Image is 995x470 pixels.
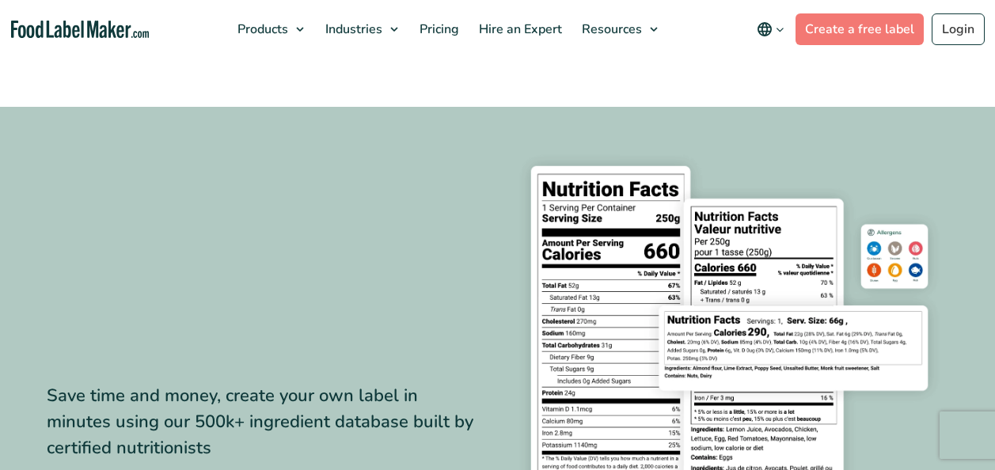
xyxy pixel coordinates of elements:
span: Pricing [415,21,461,38]
a: Create a free label [796,13,924,45]
a: Login [932,13,985,45]
span: Industries [321,21,384,38]
span: Resources [577,21,644,38]
span: Hire an Expert [474,21,564,38]
span: Compliant [137,260,355,312]
span: Products [233,21,290,38]
div: Save time and money, create your own label in minutes using our 500k+ ingredient database built b... [47,383,486,461]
